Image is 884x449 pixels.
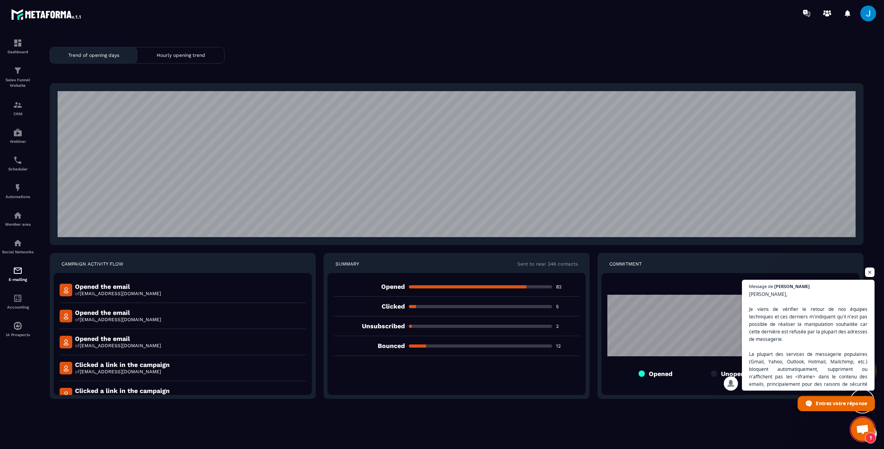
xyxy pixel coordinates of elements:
p: CRM [2,112,34,116]
p: Social Networks [2,250,34,254]
p: opened [333,283,405,290]
p: SUMMARY [335,261,359,267]
p: clicked [333,303,405,310]
span: Message de [749,284,773,288]
p: of [75,342,161,349]
img: mail-detail-icon.f3b144a5.svg [60,336,72,348]
span: [EMAIL_ADDRESS][DOMAIN_NAME] [80,317,161,322]
p: Dashboard [2,50,34,54]
img: automations [13,321,22,331]
img: formation [13,38,22,48]
p: Clicked a link in the campaign [75,361,170,369]
p: of [75,369,170,375]
p: 5 [556,303,580,310]
img: formation [13,66,22,75]
p: Unopened [721,370,752,378]
p: Opened the email [75,283,161,290]
span: [PERSON_NAME] [774,284,810,288]
a: emailemailE-mailing [2,260,34,288]
div: Ouvrir le chat [851,417,875,441]
p: CAMPAIGN ACTIVITY FLOW [62,261,124,267]
img: social-network [13,238,22,248]
p: Trend of opening days [68,52,119,58]
img: mail-detail-icon.f3b144a5.svg [60,310,72,322]
p: Automations [2,195,34,199]
span: [EMAIL_ADDRESS][DOMAIN_NAME] [80,369,161,374]
a: social-networksocial-networkSocial Networks [2,232,34,260]
p: Webinar [2,139,34,144]
p: Member area [2,222,34,226]
a: formationformationSales Funnel Website [2,60,34,94]
span: [EMAIL_ADDRESS][DOMAIN_NAME] [80,343,161,348]
p: Scheduler [2,167,34,171]
a: automationsautomationsWebinar [2,122,34,150]
a: accountantaccountantAccounting [2,288,34,315]
p: E-mailing [2,277,34,282]
img: mail-detail-icon.f3b144a5.svg [60,362,72,374]
p: Sales Funnel Website [2,77,34,88]
a: formationformationCRM [2,94,34,122]
p: 12 [556,343,580,349]
p: Opened the email [75,335,161,342]
p: IA Prospects [2,333,34,337]
p: 2 [556,323,580,329]
p: Clicked a link in the campaign [75,387,170,395]
p: Accounting [2,305,34,309]
p: Hourly opening trend [157,52,205,58]
a: automationsautomationsMember area [2,205,34,232]
img: formation [13,100,22,110]
span: 1 [865,432,876,443]
img: mail-detail-icon.f3b144a5.svg [60,284,72,296]
img: accountant [13,294,22,303]
img: automations [13,211,22,220]
img: logo [11,7,82,21]
img: email [13,266,22,275]
img: scheduler [13,155,22,165]
p: of [75,316,161,323]
p: of [75,290,161,297]
p: unsubscribed [333,322,405,330]
p: bounced [333,342,405,350]
p: 82 [556,284,580,290]
a: automationsautomationsAutomations [2,177,34,205]
p: Opened the email [75,309,161,316]
img: automations [13,128,22,137]
img: mail-detail-icon.f3b144a5.svg [60,388,72,400]
p: of [75,395,170,401]
a: formationformationDashboard [2,32,34,60]
span: [EMAIL_ADDRESS][DOMAIN_NAME] [80,291,161,296]
p: Sent to near 246 contacts [517,261,578,267]
a: schedulerschedulerScheduler [2,150,34,177]
p: Opened [649,370,672,378]
p: COMMITMENT [609,261,642,267]
span: Entrez votre réponse [816,396,867,410]
img: automations [13,183,22,193]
